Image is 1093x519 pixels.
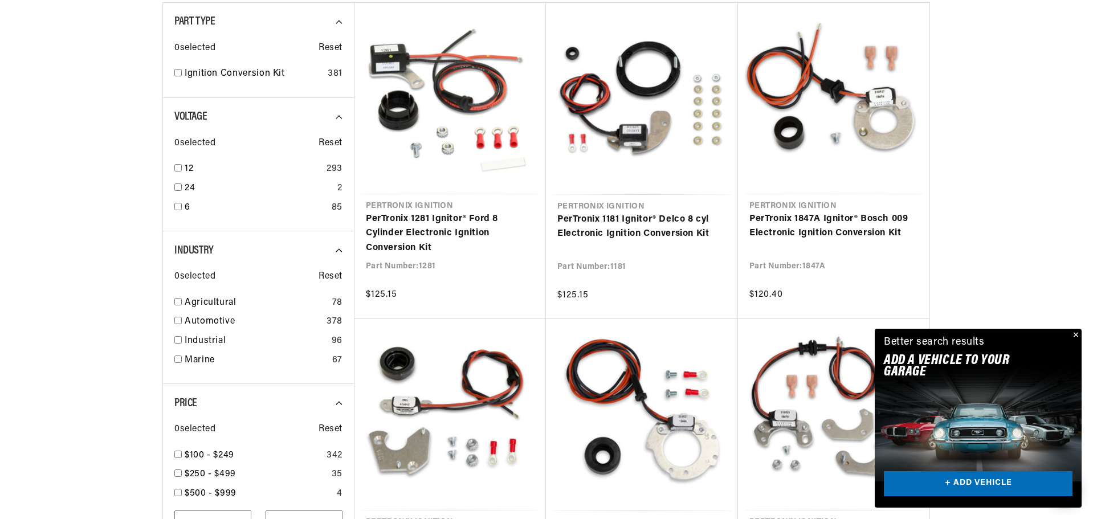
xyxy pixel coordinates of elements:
[319,41,342,56] span: Reset
[185,334,327,349] a: Industrial
[185,451,234,460] span: $100 - $249
[332,296,342,310] div: 78
[185,162,322,177] a: 12
[185,314,322,329] a: Automotive
[185,296,328,310] a: Agricultural
[332,334,342,349] div: 96
[185,201,327,215] a: 6
[319,136,342,151] span: Reset
[185,469,236,479] span: $250 - $499
[884,334,985,351] div: Better search results
[332,467,342,482] div: 35
[332,201,342,215] div: 85
[185,67,323,81] a: Ignition Conversion Kit
[174,398,197,409] span: Price
[174,245,214,256] span: Industry
[174,422,215,437] span: 0 selected
[319,422,342,437] span: Reset
[327,162,342,177] div: 293
[185,489,236,498] span: $500 - $999
[174,269,215,284] span: 0 selected
[337,181,342,196] div: 2
[174,16,215,27] span: Part Type
[327,314,342,329] div: 378
[185,353,328,368] a: Marine
[884,355,1044,378] h2: Add A VEHICLE to your garage
[185,181,333,196] a: 24
[327,448,342,463] div: 342
[328,67,342,81] div: 381
[366,212,535,256] a: PerTronix 1281 Ignitor® Ford 8 Cylinder Electronic Ignition Conversion Kit
[749,212,918,241] a: PerTronix 1847A Ignitor® Bosch 009 Electronic Ignition Conversion Kit
[557,212,727,242] a: PerTronix 1181 Ignitor® Delco 8 cyl Electronic Ignition Conversion Kit
[337,487,342,501] div: 4
[332,353,342,368] div: 67
[174,136,215,151] span: 0 selected
[1068,329,1082,342] button: Close
[174,41,215,56] span: 0 selected
[884,471,1072,497] a: + ADD VEHICLE
[319,269,342,284] span: Reset
[174,111,207,122] span: Voltage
